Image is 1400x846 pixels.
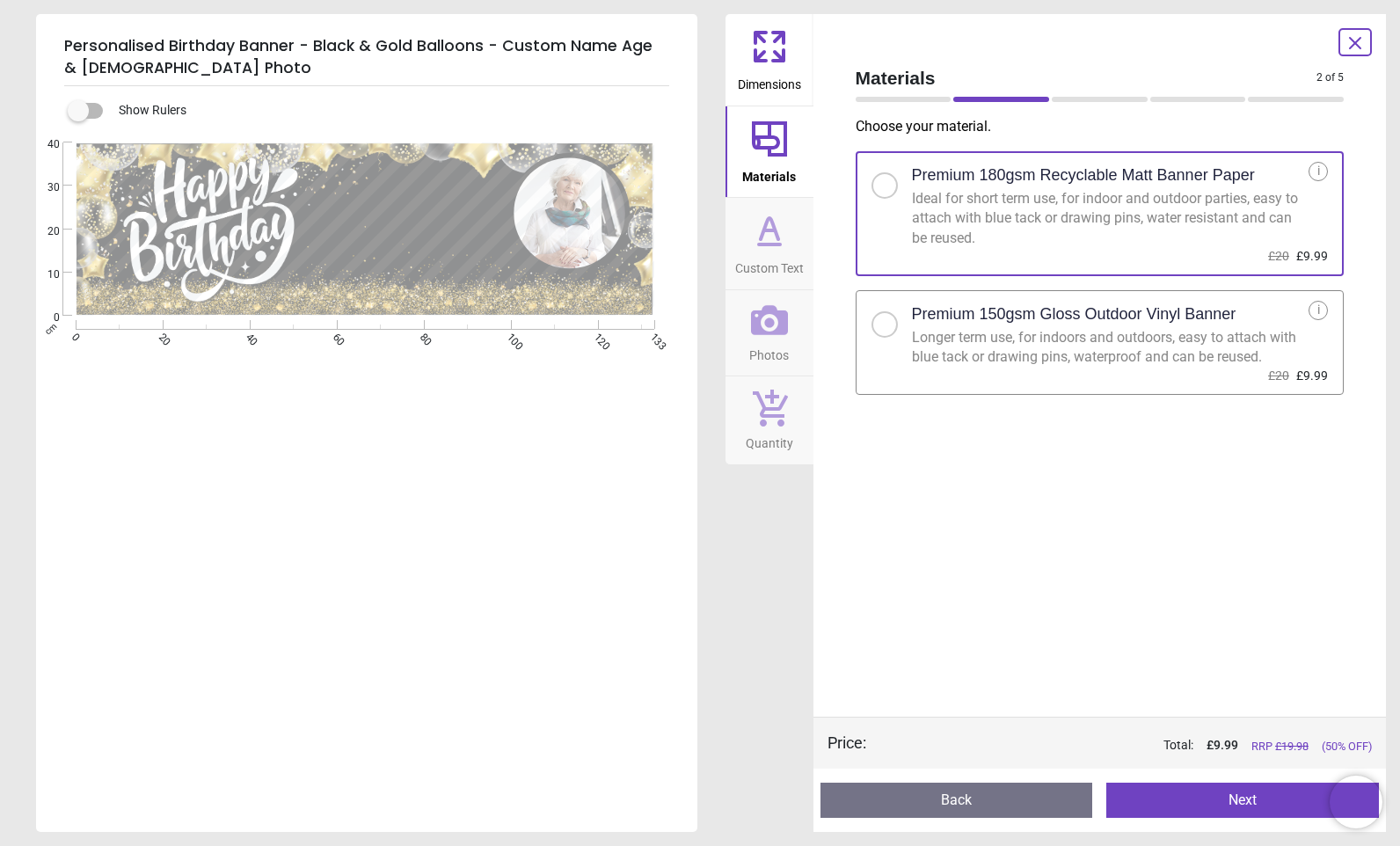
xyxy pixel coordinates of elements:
h2: Premium 180gsm Recyclable Matt Banner Paper [912,164,1255,186]
span: £20 [1268,368,1289,383]
span: 10 [26,267,60,282]
button: Dimensions [726,14,813,106]
button: Next [1106,783,1379,818]
h2: Premium 150gsm Gloss Outdoor Vinyl Banner [912,303,1236,325]
div: Price : [828,732,866,754]
span: RRP [1251,739,1309,755]
iframe: Brevo live chat [1330,776,1382,828]
span: 30 [26,180,60,195]
div: Ideal for short term use, for indoor and outdoor parties, easy to attach with blue tack or drawin... [912,189,1309,248]
span: Materials [742,160,796,186]
p: Choose your material . [856,117,1359,136]
span: Materials [856,65,1317,91]
span: £9.99 [1296,249,1328,263]
span: Photos [749,339,789,365]
button: Materials [726,106,813,198]
span: (50% OFF) [1322,739,1372,755]
span: 20 [26,224,60,239]
button: Quantity [726,376,813,464]
button: Photos [726,290,813,376]
span: Dimensions [738,68,801,94]
button: Back [820,783,1093,818]
span: 2 of 5 [1316,70,1344,85]
span: 40 [26,137,60,152]
button: Custom Text [726,198,813,289]
div: Longer term use, for indoors and outdoors, easy to attach with blue tack or drawing pins, waterpr... [912,328,1309,368]
span: Custom Text [735,252,804,278]
span: £ 19.98 [1275,740,1309,753]
span: £ [1207,737,1238,755]
span: £9.99 [1296,368,1328,383]
h5: Personalised Birthday Banner - Black & Gold Balloons - Custom Name Age & [DEMOGRAPHIC_DATA] Photo [64,28,669,86]
span: 0 [26,310,60,325]
span: 9.99 [1214,738,1238,752]
div: i [1309,301,1328,320]
span: Quantity [746,427,793,453]
div: i [1309,162,1328,181]
span: £20 [1268,249,1289,263]
div: Show Rulers [78,100,697,121]
div: Total: [893,737,1373,755]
